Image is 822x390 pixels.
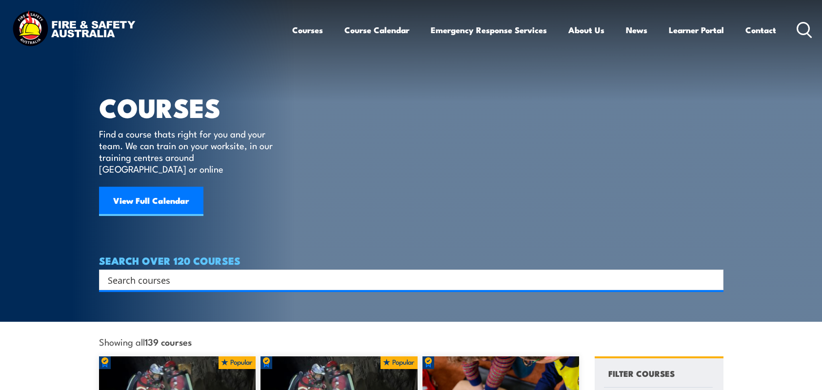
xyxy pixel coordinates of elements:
a: Learner Portal [669,17,724,43]
a: Course Calendar [344,17,409,43]
a: View Full Calendar [99,187,203,216]
a: Emergency Response Services [431,17,547,43]
a: News [626,17,647,43]
button: Search magnifier button [706,273,720,287]
strong: 139 courses [145,335,192,348]
a: About Us [568,17,604,43]
p: Find a course thats right for you and your team. We can train on your worksite, in our training c... [99,128,277,175]
h4: FILTER COURSES [608,367,675,380]
h1: COURSES [99,96,287,118]
a: Courses [292,17,323,43]
input: Search input [108,273,702,287]
a: Contact [745,17,776,43]
h4: SEARCH OVER 120 COURSES [99,255,723,266]
span: Showing all [99,336,192,347]
form: Search form [110,273,704,287]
